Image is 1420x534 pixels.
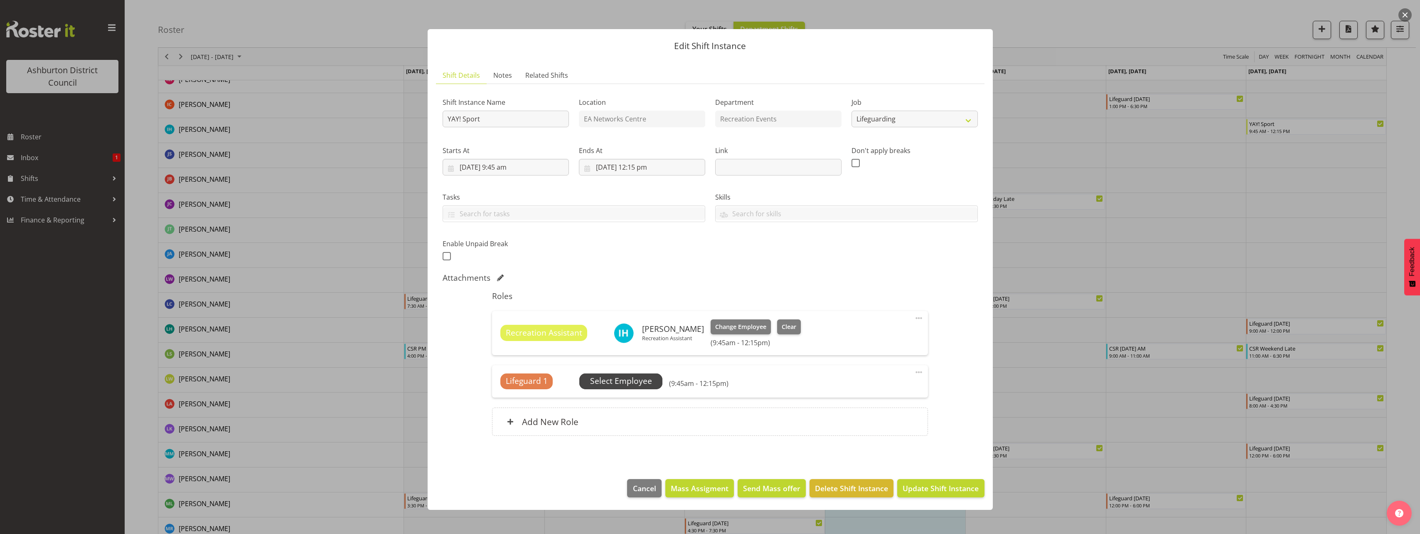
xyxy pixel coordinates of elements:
button: Clear [777,319,801,334]
span: Update Shift Instance [903,483,979,494]
input: Shift Instance Name [443,111,569,127]
label: Job [852,97,978,107]
label: Location [579,97,705,107]
span: Recreation Assistant [506,327,582,339]
input: Search for tasks [443,207,705,220]
img: help-xxl-2.png [1395,509,1403,517]
span: Feedback [1408,247,1416,276]
label: Skills [715,192,978,202]
button: Delete Shift Instance [810,479,893,497]
span: Shift Details [443,70,480,80]
label: Link [715,146,842,156]
button: Mass Assigment [665,479,734,497]
input: Click to select... [443,159,569,176]
span: Select Employee [590,375,652,387]
img: izzy-harris10305.jpg [614,323,634,343]
label: Ends At [579,146,705,156]
span: Change Employee [715,322,766,331]
input: Search for skills [716,207,977,220]
p: Edit Shift Instance [436,42,984,50]
h6: Add New Role [522,416,578,427]
button: Update Shift Instance [897,479,984,497]
span: Send Mass offer [743,483,800,494]
span: Mass Assigment [671,483,728,494]
h6: [PERSON_NAME] [642,324,704,334]
span: Related Shifts [525,70,568,80]
h6: (9:45am - 12:15pm) [711,339,800,347]
h5: Roles [492,291,928,301]
label: Department [715,97,842,107]
input: Click to select... [579,159,705,176]
button: Cancel [627,479,661,497]
button: Feedback - Show survey [1404,239,1420,295]
span: Delete Shift Instance [815,483,888,494]
h5: Attachments [443,273,490,283]
label: Tasks [443,192,705,202]
span: Lifeguard 1 [506,375,548,387]
span: Notes [493,70,512,80]
label: Don't apply breaks [852,146,978,156]
button: Send Mass offer [738,479,806,497]
label: Starts At [443,146,569,156]
p: Recreation Assistant [642,335,704,341]
button: Change Employee [711,319,771,334]
h6: (9:45am - 12:15pm) [669,379,728,388]
span: Cancel [633,483,656,494]
label: Enable Unpaid Break [443,239,569,249]
label: Shift Instance Name [443,97,569,107]
span: Clear [782,322,796,331]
